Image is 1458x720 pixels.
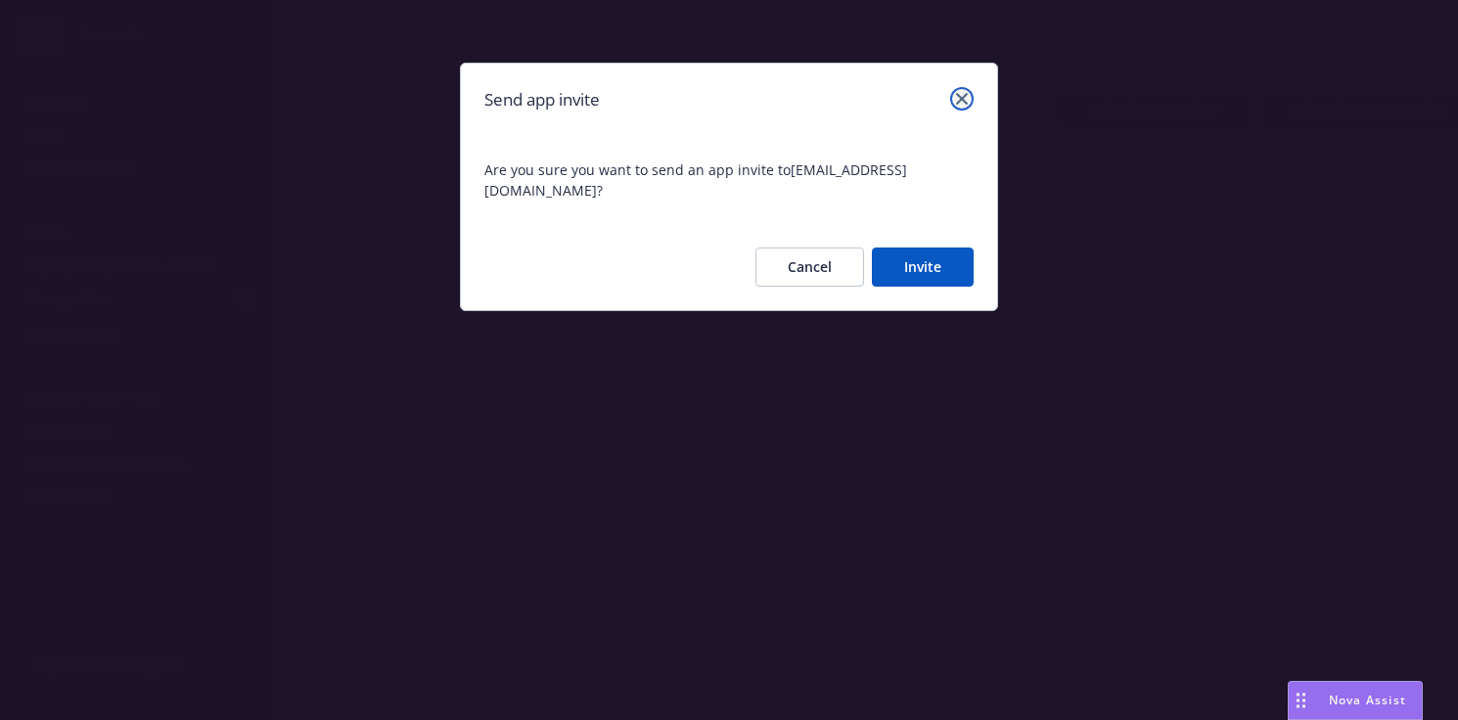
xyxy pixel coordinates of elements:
[1288,681,1423,720] button: Nova Assist
[1329,692,1406,708] span: Nova Assist
[755,247,864,287] button: Cancel
[484,87,600,112] h1: Send app invite
[461,136,997,224] span: Are you sure you want to send an app invite to [EMAIL_ADDRESS][DOMAIN_NAME] ?
[1289,682,1313,719] div: Drag to move
[872,247,974,287] button: Invite
[950,87,974,111] a: close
